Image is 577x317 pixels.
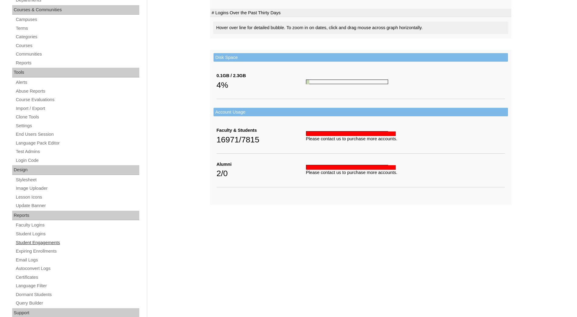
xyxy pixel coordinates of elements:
[15,122,139,130] a: Settings
[15,291,139,298] a: Dormant Students
[214,53,508,62] td: Disk Space
[214,108,508,117] td: Account Usage
[15,113,139,121] a: Clone Tools
[12,165,139,175] div: Design
[12,5,139,15] div: Courses & Communities
[15,139,139,147] a: Language Pack Editor
[15,16,139,23] a: Campuses
[15,105,139,112] a: Import / Export
[15,256,139,264] a: Email Logs
[15,148,139,155] a: Test Admins
[15,265,139,272] a: Autoconvert Logs
[12,68,139,77] div: Tools
[210,9,511,17] td: # Logins Over the Past Thirty Days
[217,79,306,91] div: 4%
[15,96,139,104] a: Course Evaluations
[217,73,306,79] div: 0.1GB / 2.3GB
[15,176,139,184] a: Stylesheet
[15,274,139,281] a: Certificates
[15,282,139,290] a: Language Filter
[217,161,306,168] div: Alumni
[15,202,139,210] a: Update Banner
[15,247,139,255] a: Expiring Enrollments
[15,79,139,86] a: Alerts
[12,211,139,220] div: Reports
[15,299,139,307] a: Query Builder
[217,167,306,179] div: 2/0
[15,193,139,201] a: Lesson Icons
[217,134,306,146] div: 16971/7815
[15,42,139,49] a: Courses
[15,33,139,41] a: Categories
[15,25,139,32] a: Terms
[15,87,139,95] a: Abuse Reports
[15,221,139,229] a: Faculty Logins
[15,50,139,58] a: Communities
[15,131,139,138] a: End Users Session
[213,22,508,34] div: Hover over line for detailed bubble. To zoom in on dates, click and drag mouse across graph horiz...
[217,127,306,134] div: Faculty & Students
[15,59,139,67] a: Reports
[306,169,505,176] div: Please contact us to purchase more accounts.
[15,185,139,192] a: Image Uploader
[306,136,505,142] div: Please contact us to purchase more accounts.
[15,239,139,247] a: Student Engagements
[15,157,139,164] a: Login Code
[15,230,139,238] a: Student Logins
